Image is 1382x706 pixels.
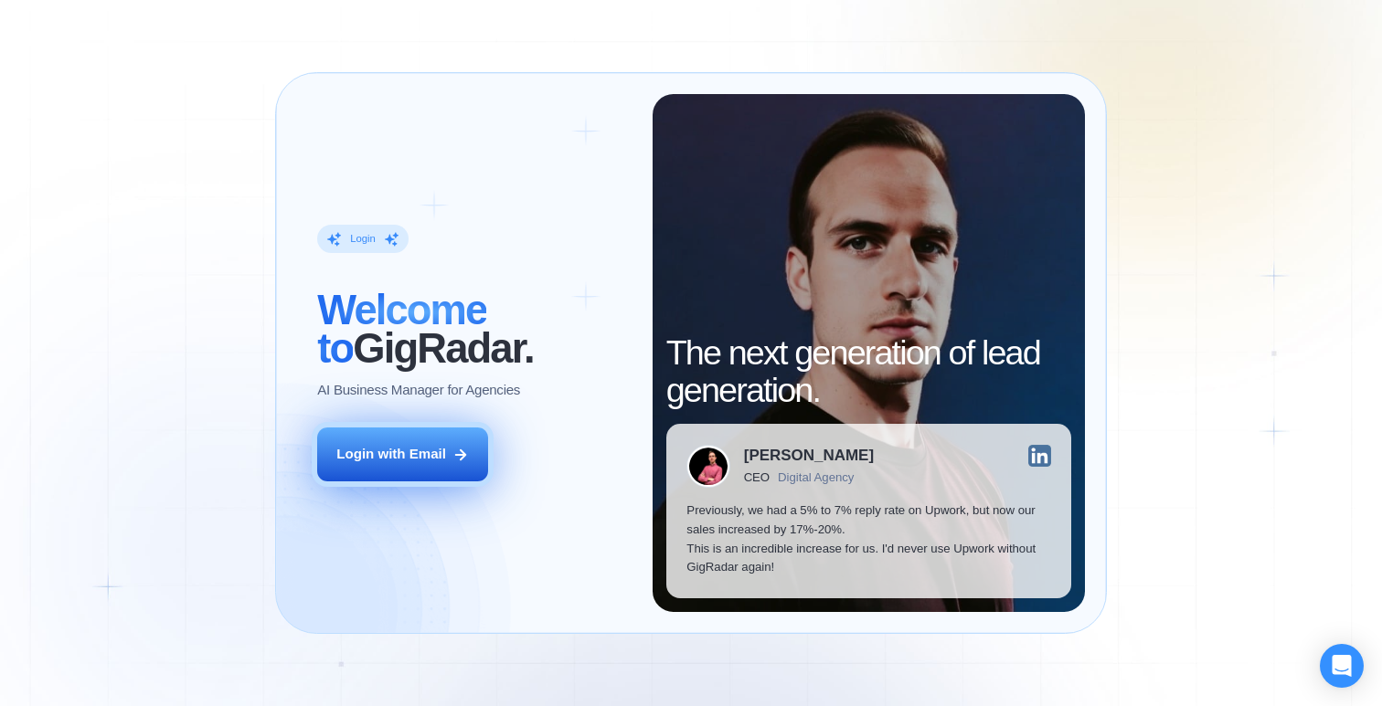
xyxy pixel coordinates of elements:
[336,445,446,464] div: Login with Email
[744,470,770,484] div: CEO
[317,287,486,372] span: Welcome to
[350,232,376,246] div: Login
[744,448,874,463] div: [PERSON_NAME]
[317,291,632,367] h2: ‍ GigRadar.
[666,334,1072,410] h2: The next generation of lead generation.
[686,501,1050,577] p: Previously, we had a 5% to 7% reply rate on Upwork, but now our sales increased by 17%-20%. This ...
[1320,644,1364,688] div: Open Intercom Messenger
[778,470,854,484] div: Digital Agency
[317,381,520,400] p: AI Business Manager for Agencies
[317,427,488,481] button: Login with Email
